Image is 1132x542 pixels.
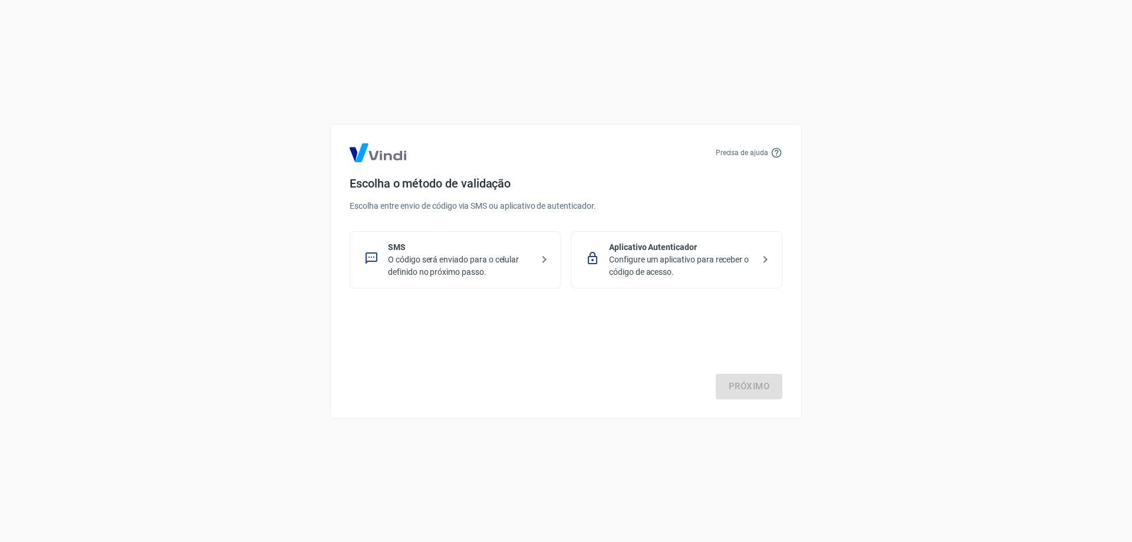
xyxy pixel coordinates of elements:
[609,241,753,254] p: Aplicativo Autenticador
[350,143,406,162] img: Logo Vind
[716,147,768,158] p: Precisa de ajuda
[609,254,753,278] p: Configure um aplicativo para receber o código de acesso.
[350,231,561,288] div: SMSO código será enviado para o celular definido no próximo passo.
[350,200,782,212] p: Escolha entre envio de código via SMS ou aplicativo de autenticador.
[350,176,782,190] h4: Escolha o método de validação
[571,231,782,288] div: Aplicativo AutenticadorConfigure um aplicativo para receber o código de acesso.
[388,241,532,254] p: SMS
[388,254,532,278] p: O código será enviado para o celular definido no próximo passo.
